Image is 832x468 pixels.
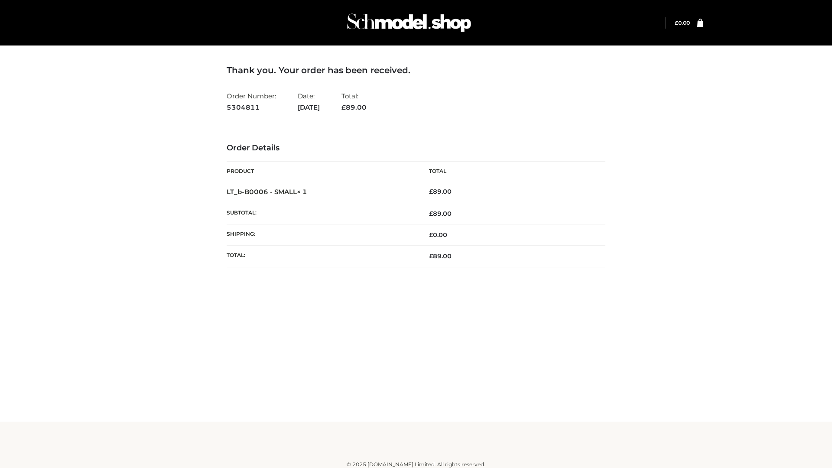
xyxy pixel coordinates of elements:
span: £ [341,103,346,111]
th: Total [416,162,605,181]
h3: Order Details [227,143,605,153]
li: Total: [341,88,367,115]
span: £ [675,19,678,26]
bdi: 0.00 [429,231,447,239]
img: Schmodel Admin 964 [344,6,474,40]
span: £ [429,210,433,218]
th: Subtotal: [227,203,416,224]
bdi: 0.00 [675,19,690,26]
th: Total: [227,246,416,267]
strong: [DATE] [298,102,320,113]
strong: × 1 [297,188,307,196]
span: £ [429,231,433,239]
th: Shipping: [227,224,416,246]
li: Date: [298,88,320,115]
li: Order Number: [227,88,276,115]
span: 89.00 [341,103,367,111]
span: £ [429,188,433,195]
th: Product [227,162,416,181]
span: £ [429,252,433,260]
span: 89.00 [429,252,452,260]
h3: Thank you. Your order has been received. [227,65,605,75]
strong: LT_b-B0006 - SMALL [227,188,307,196]
strong: 5304811 [227,102,276,113]
span: 89.00 [429,210,452,218]
a: £0.00 [675,19,690,26]
bdi: 89.00 [429,188,452,195]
